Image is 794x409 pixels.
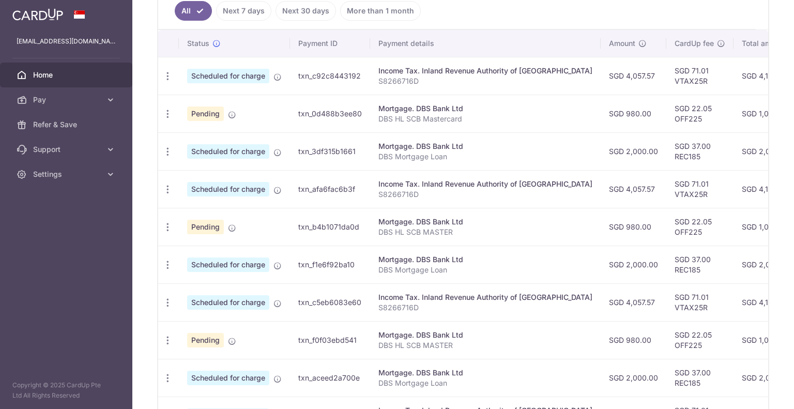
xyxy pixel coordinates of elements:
td: SGD 4,057.57 [601,57,666,95]
div: Mortgage. DBS Bank Ltd [378,141,592,152]
th: Payment ID [290,30,370,57]
span: Pending [187,220,224,234]
td: SGD 22.05 OFF225 [666,95,734,132]
td: SGD 37.00 REC185 [666,246,734,283]
th: Payment details [370,30,601,57]
span: Pending [187,333,224,347]
td: txn_b4b1071da0d [290,208,370,246]
td: SGD 2,000.00 [601,246,666,283]
span: Amount [609,38,635,49]
span: Pending [187,107,224,121]
span: Scheduled for charge [187,144,269,159]
div: Mortgage. DBS Bank Ltd [378,368,592,378]
td: SGD 71.01 VTAX25R [666,170,734,208]
td: SGD 980.00 [601,95,666,132]
a: Next 7 days [216,1,271,21]
div: Mortgage. DBS Bank Ltd [378,103,592,114]
td: txn_3df315b1661 [290,132,370,170]
p: DBS HL SCB MASTER [378,340,592,351]
span: Status [187,38,209,49]
p: DBS Mortgage Loan [378,265,592,275]
span: Settings [33,169,101,179]
td: SGD 980.00 [601,208,666,246]
span: Scheduled for charge [187,257,269,272]
img: CardUp [12,8,63,21]
td: SGD 37.00 REC185 [666,359,734,397]
span: Total amt. [742,38,776,49]
a: Next 30 days [276,1,336,21]
p: DBS HL SCB Mastercard [378,114,592,124]
div: Mortgage. DBS Bank Ltd [378,217,592,227]
div: Mortgage. DBS Bank Ltd [378,330,592,340]
p: DBS Mortgage Loan [378,378,592,388]
td: SGD 71.01 VTAX25R [666,57,734,95]
p: [EMAIL_ADDRESS][DOMAIN_NAME] [17,36,116,47]
div: Income Tax. Inland Revenue Authority of [GEOGRAPHIC_DATA] [378,292,592,302]
span: Scheduled for charge [187,295,269,310]
div: Income Tax. Inland Revenue Authority of [GEOGRAPHIC_DATA] [378,179,592,189]
td: txn_afa6fac6b3f [290,170,370,208]
span: Support [33,144,101,155]
span: CardUp fee [675,38,714,49]
span: Home [33,70,101,80]
p: S8266716D [378,189,592,200]
p: DBS HL SCB MASTER [378,227,592,237]
span: Pay [33,95,101,105]
td: SGD 22.05 OFF225 [666,208,734,246]
a: More than 1 month [340,1,421,21]
td: txn_f0f03ebd541 [290,321,370,359]
div: Mortgage. DBS Bank Ltd [378,254,592,265]
td: txn_c92c8443192 [290,57,370,95]
td: SGD 980.00 [601,321,666,359]
td: txn_c5eb6083e60 [290,283,370,321]
span: Refer & Save [33,119,101,130]
td: SGD 2,000.00 [601,359,666,397]
td: SGD 22.05 OFF225 [666,321,734,359]
td: SGD 4,057.57 [601,170,666,208]
td: SGD 71.01 VTAX25R [666,283,734,321]
td: SGD 4,057.57 [601,283,666,321]
p: S8266716D [378,76,592,86]
td: txn_0d488b3ee80 [290,95,370,132]
span: Scheduled for charge [187,182,269,196]
span: Scheduled for charge [187,371,269,385]
span: Scheduled for charge [187,69,269,83]
td: SGD 37.00 REC185 [666,132,734,170]
p: S8266716D [378,302,592,313]
td: txn_f1e6f92ba10 [290,246,370,283]
a: All [175,1,212,21]
td: SGD 2,000.00 [601,132,666,170]
p: DBS Mortgage Loan [378,152,592,162]
div: Income Tax. Inland Revenue Authority of [GEOGRAPHIC_DATA] [378,66,592,76]
td: txn_aceed2a700e [290,359,370,397]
